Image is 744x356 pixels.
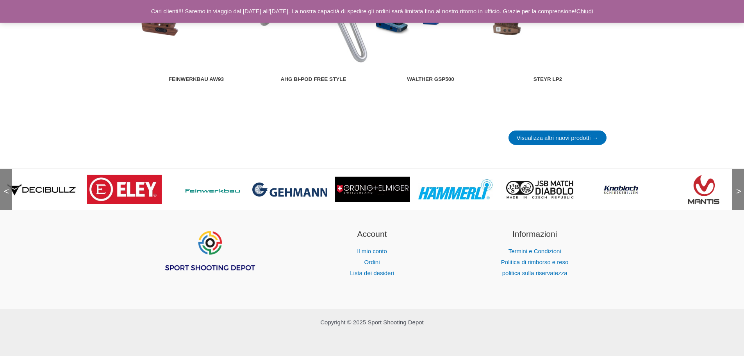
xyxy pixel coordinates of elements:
[576,8,593,14] a: Chiudi
[87,175,162,204] img: logo del marchio
[357,229,387,238] font: Account
[508,131,607,145] a: Visualizza altri nuovi prodotti →
[320,319,424,326] font: Copyright © 2025 Sport Shooting Depot
[508,248,561,254] a: Termini e Condizioni
[364,259,380,265] a: Ordini
[463,246,607,279] nav: Informazioni
[517,134,598,141] font: Visualizza altri nuovi prodotti →
[502,270,567,276] a: politica sulla riservatezza
[138,228,281,291] aside: Widget piè di pagina 1
[169,76,224,82] font: Feinwerkbau AW93
[501,259,569,265] a: Politica di rimborso e reso
[463,228,607,279] aside: Widget piè di pagina 3
[512,229,557,238] font: Informazioni
[357,248,387,254] a: Il mio conto
[407,76,454,82] font: Walther GSP500
[300,228,444,279] aside: Widget piè di pagina 2
[350,270,394,276] a: Lista dei desideri
[533,76,562,82] font: STEYR LP2
[300,246,444,279] nav: Account
[280,76,346,82] font: AHG Bi-Pod Free Style
[151,8,576,14] font: Cari clienti!!! Saremo in viaggio dal [DATE] all'[DATE]. La nostra capacità di spedire gli ordini...
[4,186,9,196] font: <
[736,186,741,196] font: >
